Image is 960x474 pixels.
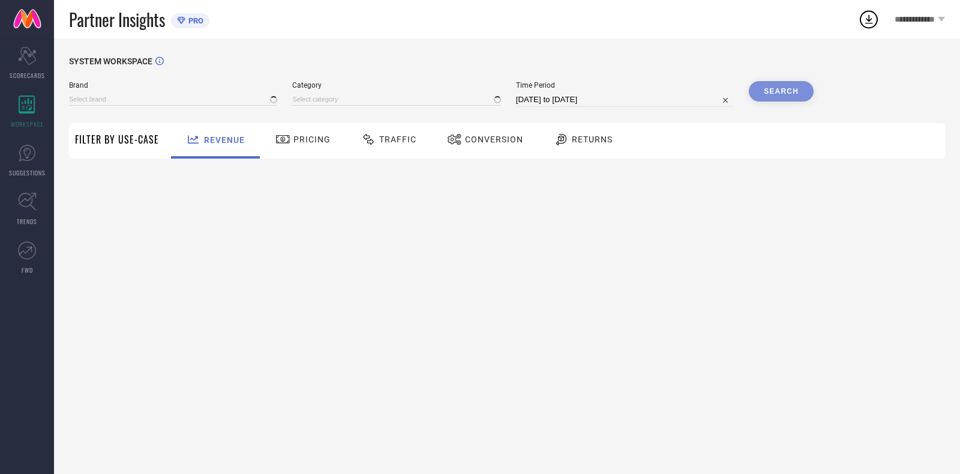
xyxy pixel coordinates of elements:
span: Category [292,81,500,90]
span: Brand [69,81,277,90]
span: Time Period [516,81,734,90]
input: Select brand [69,93,277,106]
span: WORKSPACE [11,120,44,129]
span: Revenue [204,135,245,145]
input: Select time period [516,93,734,107]
span: TRENDS [17,217,37,226]
span: Filter By Use-Case [75,132,159,147]
div: Open download list [858,8,880,30]
span: FWD [22,266,33,275]
span: Returns [572,135,613,144]
span: PRO [185,16,203,25]
span: SCORECARDS [10,71,45,80]
span: Pricing [293,135,331,144]
span: Traffic [379,135,416,144]
input: Select category [292,93,500,106]
span: Conversion [465,135,523,144]
span: Partner Insights [69,7,165,32]
span: SUGGESTIONS [9,168,46,177]
span: SYSTEM WORKSPACE [69,56,152,66]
